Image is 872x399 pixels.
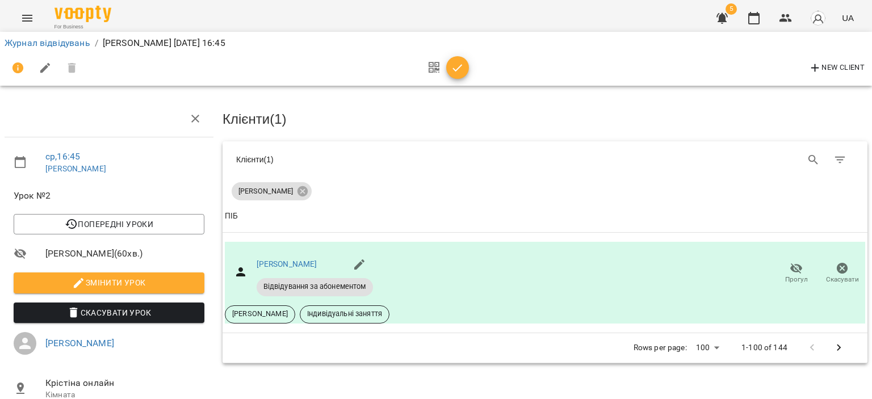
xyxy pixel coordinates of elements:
button: Попередні уроки [14,214,204,234]
button: New Client [806,59,867,77]
div: Клієнти ( 1 ) [236,154,536,165]
span: For Business [54,23,111,31]
button: Скасувати Урок [14,303,204,323]
p: 1-100 of 144 [741,342,787,354]
span: ПІБ [225,209,865,223]
a: ср , 16:45 [45,151,80,162]
div: ПІБ [225,209,238,223]
span: [PERSON_NAME] [232,186,300,196]
span: 5 [726,3,737,15]
span: Скасувати Урок [23,306,195,320]
div: 100 [691,339,723,356]
button: Menu [14,5,41,32]
button: Скасувати [819,258,865,289]
p: Rows per page: [634,342,687,354]
span: Індивідуальні заняття [300,309,389,319]
li: / [95,36,98,50]
img: Voopty Logo [54,6,111,22]
span: UA [842,12,854,24]
span: Урок №2 [14,189,204,203]
a: [PERSON_NAME] [257,259,317,268]
button: Фільтр [827,146,854,174]
a: Журнал відвідувань [5,37,90,48]
span: Попередні уроки [23,217,195,231]
div: Sort [225,209,238,223]
div: [PERSON_NAME] [232,182,312,200]
span: [PERSON_NAME] [225,309,295,319]
h3: Клієнти ( 1 ) [223,112,867,127]
span: Відвідування за абонементом [257,282,373,292]
nav: breadcrumb [5,36,867,50]
button: UA [837,7,858,28]
a: [PERSON_NAME] [45,164,106,173]
span: Прогул [785,275,808,284]
p: [PERSON_NAME] [DATE] 16:45 [103,36,225,50]
span: New Client [808,61,865,75]
span: Крістіна онлайн [45,376,204,390]
button: Search [800,146,827,174]
button: Прогул [773,258,819,289]
a: [PERSON_NAME] [45,338,114,348]
span: [PERSON_NAME] ( 60 хв. ) [45,247,204,261]
button: Next Page [825,334,853,362]
button: Змінити урок [14,272,204,293]
span: Змінити урок [23,276,195,289]
span: Скасувати [826,275,859,284]
div: Table Toolbar [223,141,867,178]
img: avatar_s.png [810,10,826,26]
